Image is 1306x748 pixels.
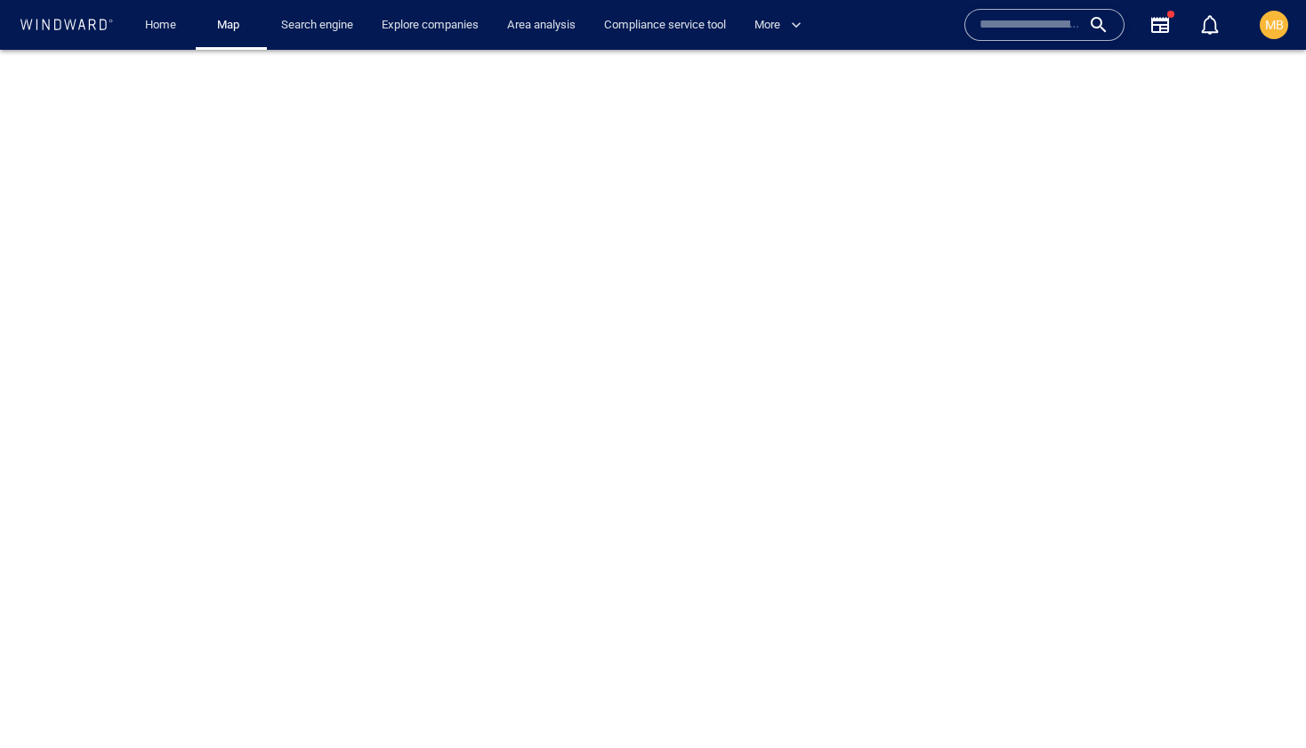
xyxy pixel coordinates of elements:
button: MB [1256,7,1292,43]
button: More [747,10,817,41]
span: More [754,15,802,36]
a: Map [210,10,253,41]
a: Search engine [274,10,360,41]
div: Notification center [1199,14,1221,36]
button: Map [203,10,260,41]
a: Home [138,10,183,41]
a: Area analysis [500,10,583,41]
iframe: Chat [1230,668,1293,735]
a: Explore companies [375,10,486,41]
a: Compliance service tool [597,10,733,41]
span: MB [1265,18,1284,32]
button: Home [132,10,189,41]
